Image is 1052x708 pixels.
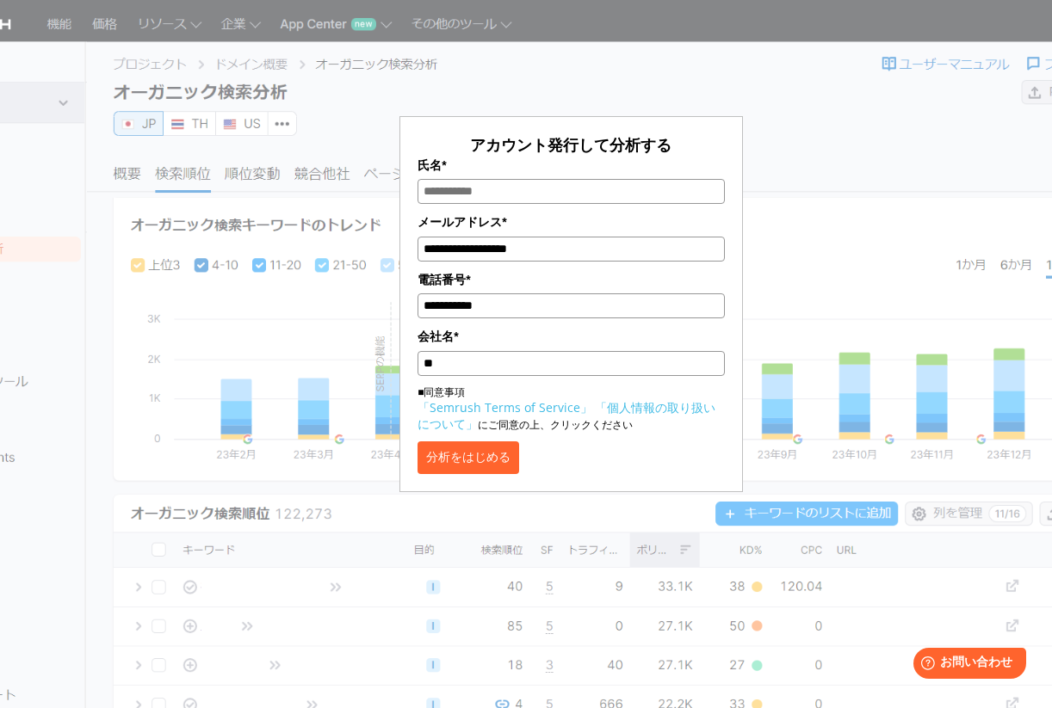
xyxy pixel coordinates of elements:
span: アカウント発行して分析する [470,134,671,155]
a: 「Semrush Terms of Service」 [418,399,592,416]
label: メールアドレス* [418,212,725,231]
a: 「個人情報の取り扱いについて」 [418,399,715,432]
label: 電話番号* [418,270,725,289]
iframe: Help widget launcher [899,641,1033,689]
p: ■同意事項 にご同意の上、クリックください [418,385,725,433]
button: 分析をはじめる [418,441,519,474]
